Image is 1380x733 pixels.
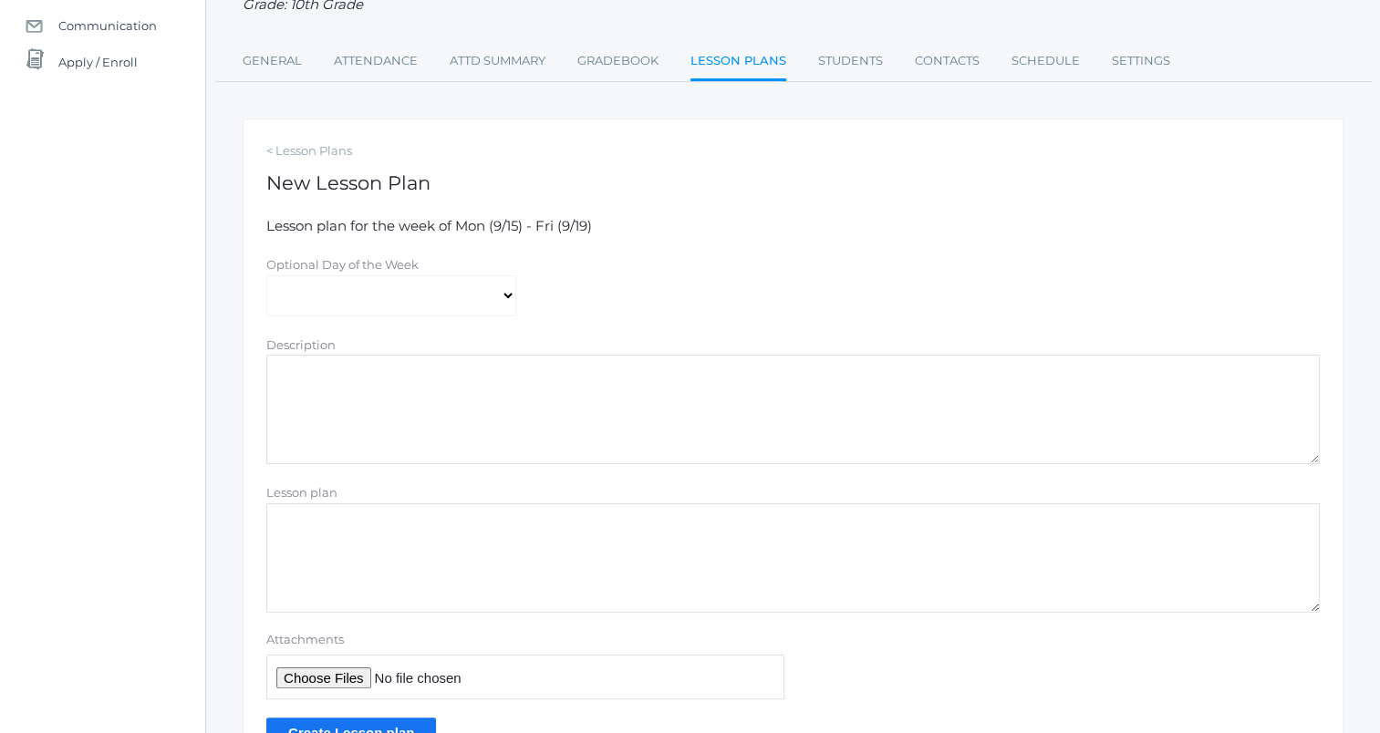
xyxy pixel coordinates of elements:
[266,142,1320,160] a: < Lesson Plans
[577,43,659,79] a: Gradebook
[266,257,419,272] label: Optional Day of the Week
[1112,43,1170,79] a: Settings
[915,43,980,79] a: Contacts
[266,485,337,500] label: Lesson plan
[690,43,786,82] a: Lesson Plans
[1012,43,1080,79] a: Schedule
[266,217,592,234] span: Lesson plan for the week of Mon (9/15) - Fri (9/19)
[450,43,545,79] a: Attd Summary
[334,43,418,79] a: Attendance
[818,43,883,79] a: Students
[266,337,336,352] label: Description
[266,172,1320,193] h1: New Lesson Plan
[243,43,302,79] a: General
[266,631,784,649] label: Attachments
[58,44,138,80] span: Apply / Enroll
[58,7,157,44] span: Communication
